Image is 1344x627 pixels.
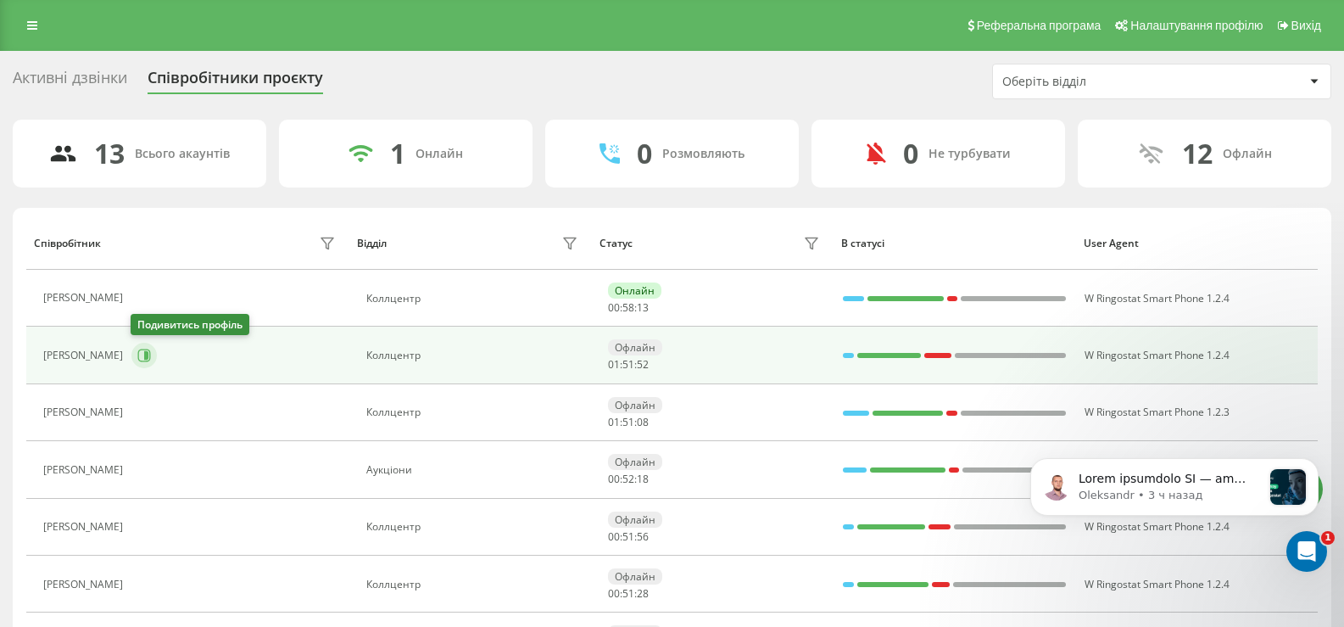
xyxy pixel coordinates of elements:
[131,314,249,335] div: Подивитись профіль
[1002,75,1205,89] div: Оберіть відділ
[1084,238,1310,249] div: User Agent
[1085,405,1230,419] span: W Ringostat Smart Phone 1.2.3
[608,302,649,314] div: : :
[1286,531,1327,572] iframe: Intercom live chat
[637,300,649,315] span: 13
[622,586,634,601] span: 51
[608,359,649,371] div: : :
[637,529,649,544] span: 56
[622,300,634,315] span: 58
[608,531,649,543] div: : :
[1005,424,1344,581] iframe: Intercom notifications сообщение
[390,137,405,170] div: 1
[94,137,125,170] div: 13
[43,350,127,361] div: [PERSON_NAME]
[608,473,649,485] div: : :
[608,568,662,585] div: Офлайн
[608,588,649,600] div: : :
[34,238,101,249] div: Співробітник
[357,238,387,249] div: Відділ
[366,521,583,533] div: Коллцентр
[366,293,583,305] div: Коллцентр
[43,579,127,591] div: [PERSON_NAME]
[637,415,649,429] span: 08
[977,19,1101,32] span: Реферальна програма
[366,579,583,591] div: Коллцентр
[637,586,649,601] span: 28
[1130,19,1263,32] span: Налаштування профілю
[622,472,634,486] span: 52
[608,415,620,429] span: 01
[622,357,634,372] span: 51
[841,238,1068,249] div: В статусі
[1085,348,1230,362] span: W Ringostat Smart Phone 1.2.4
[43,464,127,476] div: [PERSON_NAME]
[1085,577,1230,591] span: W Ringostat Smart Phone 1.2.4
[608,339,662,355] div: Офлайн
[43,406,127,418] div: [PERSON_NAME]
[608,472,620,486] span: 00
[1085,291,1230,305] span: W Ringostat Smart Phone 1.2.4
[366,406,583,418] div: Коллцентр
[608,512,662,528] div: Офлайн
[608,357,620,372] span: 01
[1182,137,1213,170] div: 12
[366,350,583,361] div: Коллцентр
[1321,531,1335,545] span: 1
[135,147,230,161] div: Всього акаунтів
[608,397,662,413] div: Офлайн
[608,417,649,428] div: : :
[662,147,744,161] div: Розмовляють
[608,586,620,601] span: 00
[929,147,1011,161] div: Не турбувати
[622,415,634,429] span: 51
[13,69,127,95] div: Активні дзвінки
[1291,19,1321,32] span: Вихід
[637,137,652,170] div: 0
[415,147,463,161] div: Онлайн
[1223,147,1272,161] div: Офлайн
[608,300,620,315] span: 00
[608,529,620,544] span: 00
[903,137,918,170] div: 0
[43,292,127,304] div: [PERSON_NAME]
[366,464,583,476] div: Аукціони
[608,283,661,299] div: Онлайн
[148,69,323,95] div: Співробітники проєкту
[608,454,662,470] div: Офлайн
[622,529,634,544] span: 51
[637,472,649,486] span: 18
[637,357,649,372] span: 52
[600,238,633,249] div: Статус
[43,521,127,533] div: [PERSON_NAME]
